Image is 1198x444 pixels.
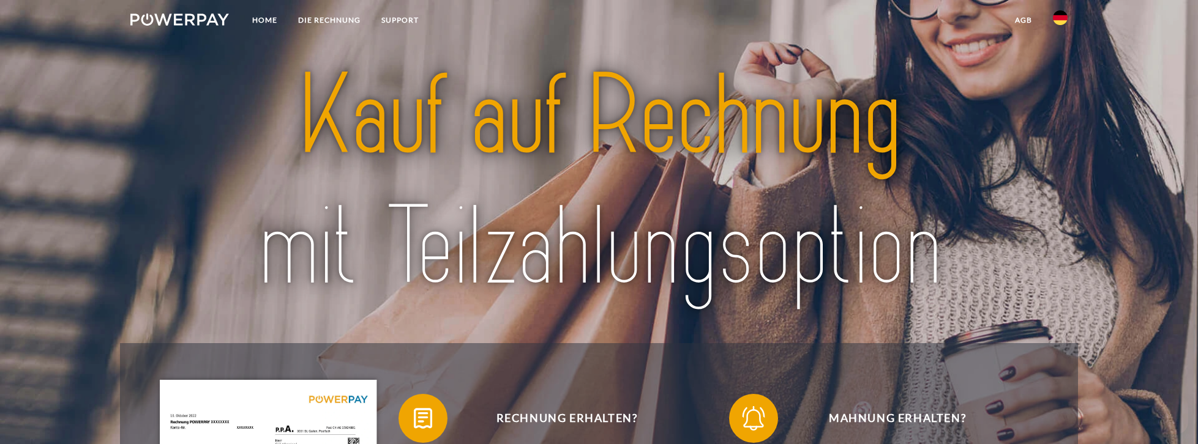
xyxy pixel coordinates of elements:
span: Mahnung erhalten? [747,394,1047,443]
iframe: Schaltfläche zum Öffnen des Messaging-Fensters [1149,395,1188,434]
img: de [1053,10,1068,25]
a: SUPPORT [371,9,429,31]
button: Rechnung erhalten? [399,394,717,443]
img: logo-powerpay-white.svg [130,13,229,26]
a: agb [1005,9,1043,31]
img: title-powerpay_de.svg [176,45,1021,320]
a: Home [242,9,288,31]
a: DIE RECHNUNG [288,9,371,31]
button: Mahnung erhalten? [729,394,1047,443]
span: Rechnung erhalten? [417,394,717,443]
img: qb_bell.svg [738,403,769,434]
img: qb_bill.svg [408,403,438,434]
